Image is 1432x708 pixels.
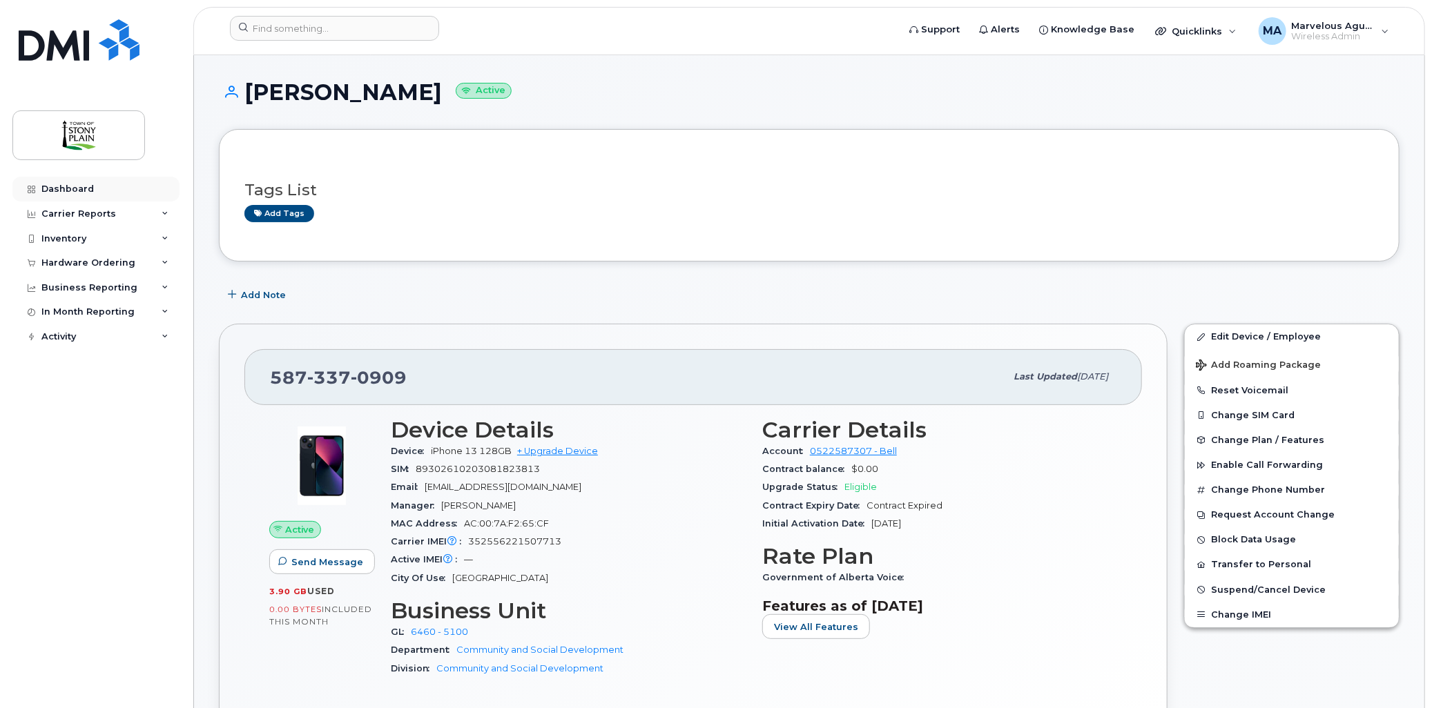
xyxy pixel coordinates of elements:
[1185,527,1399,552] button: Block Data Usage
[762,500,867,511] span: Contract Expiry Date
[391,627,411,637] span: GL
[431,446,512,456] span: iPhone 13 128GB
[1185,578,1399,602] button: Suspend/Cancel Device
[391,518,464,529] span: MAC Address
[1196,360,1321,373] span: Add Roaming Package
[1185,428,1399,453] button: Change Plan / Features
[391,598,746,623] h3: Business Unit
[241,288,286,302] span: Add Note
[1185,378,1399,403] button: Reset Voicemail
[1185,403,1399,428] button: Change SIM Card
[1185,552,1399,577] button: Transfer to Personal
[456,83,512,99] small: Active
[391,645,456,655] span: Department
[411,627,468,637] a: 6460 - 5100
[464,554,473,564] span: —
[441,500,516,511] span: [PERSON_NAME]
[391,573,452,583] span: City Of Use
[391,554,464,564] span: Active IMEI
[219,282,298,307] button: Add Note
[867,500,942,511] span: Contract Expired
[436,663,603,673] a: Community and Social Development
[1211,435,1324,445] span: Change Plan / Features
[1014,371,1077,382] span: Last updated
[810,446,897,456] a: 0522587307 - Bell
[851,464,878,474] span: $0.00
[1185,453,1399,478] button: Enable Call Forwarding
[1211,460,1323,471] span: Enable Call Forwarding
[307,586,335,596] span: used
[270,367,407,388] span: 587
[244,205,314,222] a: Add tags
[291,555,363,569] span: Send Message
[1185,324,1399,349] a: Edit Device / Employee
[452,573,548,583] span: [GEOGRAPHIC_DATA]
[391,464,416,474] span: SIM
[468,536,561,547] span: 352556221507713
[391,536,468,547] span: Carrier IMEI
[1077,371,1108,382] span: [DATE]
[280,424,363,507] img: image20231002-3703462-1ig824h.jpeg
[244,181,1374,199] h3: Tags List
[416,464,540,474] span: 89302610203081823813
[762,614,870,639] button: View All Features
[269,604,322,614] span: 0.00 Bytes
[391,500,441,511] span: Manager
[391,446,431,456] span: Device
[269,549,375,574] button: Send Message
[269,587,307,596] span: 3.90 GB
[269,604,372,627] span: included this month
[351,367,407,388] span: 0909
[517,446,598,456] a: + Upgrade Device
[774,620,858,633] span: View All Features
[425,482,581,492] span: [EMAIL_ADDRESS][DOMAIN_NAME]
[1211,584,1326,595] span: Suspend/Cancel Device
[762,464,851,474] span: Contract balance
[844,482,877,492] span: Eligible
[285,523,315,536] span: Active
[762,518,871,529] span: Initial Activation Date
[464,518,549,529] span: AC:00:7A:F2:65:CF
[762,572,911,582] span: Government of Alberta Voice
[1185,478,1399,502] button: Change Phone Number
[456,645,623,655] a: Community and Social Development
[762,417,1117,442] h3: Carrier Details
[391,663,436,673] span: Division
[762,598,1117,614] h3: Features as of [DATE]
[391,482,425,492] span: Email
[762,482,844,492] span: Upgrade Status
[307,367,351,388] span: 337
[1185,350,1399,378] button: Add Roaming Package
[871,518,901,529] span: [DATE]
[762,446,810,456] span: Account
[219,80,1400,104] h1: [PERSON_NAME]
[1185,502,1399,527] button: Request Account Change
[762,544,1117,569] h3: Rate Plan
[391,417,746,442] h3: Device Details
[1185,602,1399,627] button: Change IMEI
